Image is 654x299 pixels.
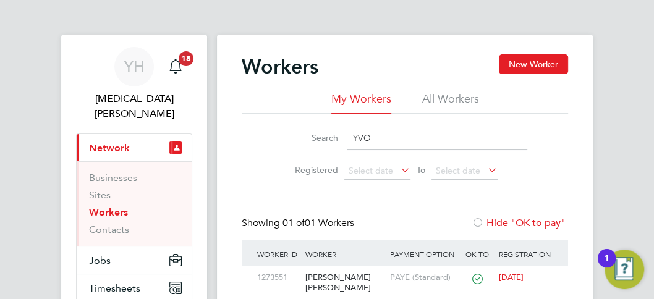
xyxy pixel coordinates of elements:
[604,258,609,274] div: 1
[89,282,140,294] span: Timesheets
[331,91,391,114] li: My Workers
[242,217,357,230] div: Showing
[89,142,130,154] span: Network
[605,250,644,289] button: Open Resource Center, 1 new notification
[89,255,111,266] span: Jobs
[76,47,192,121] a: YH[MEDICAL_DATA][PERSON_NAME]
[254,266,302,289] div: 1273551
[282,217,354,229] span: 01 Workers
[124,59,145,75] span: YH
[413,162,429,178] span: To
[89,206,128,218] a: Workers
[89,172,137,183] a: Businesses
[254,240,302,268] div: Worker ID
[436,165,480,176] span: Select date
[282,217,305,229] span: 01 of
[163,47,188,86] a: 18
[77,246,192,274] button: Jobs
[179,51,193,66] span: 18
[282,132,338,143] label: Search
[89,189,111,201] a: Sites
[89,224,129,235] a: Contacts
[77,161,192,246] div: Network
[459,240,496,284] div: OK to pay
[242,54,318,79] h2: Workers
[349,165,393,176] span: Select date
[254,266,556,276] a: 1273551[PERSON_NAME] [PERSON_NAME]PAYE (Standard)[DATE]
[282,164,338,175] label: Registered
[472,217,566,229] label: Hide "OK to pay"
[387,240,459,268] div: Payment Option
[495,240,556,284] div: Registration Date
[302,240,387,268] div: Worker
[422,91,479,114] li: All Workers
[77,134,192,161] button: Network
[498,272,523,282] span: [DATE]
[387,266,459,289] div: PAYE (Standard)
[499,54,568,74] button: New Worker
[76,91,192,121] span: Yasmin Hemati-Gilani
[347,126,527,150] input: Name, email or phone number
